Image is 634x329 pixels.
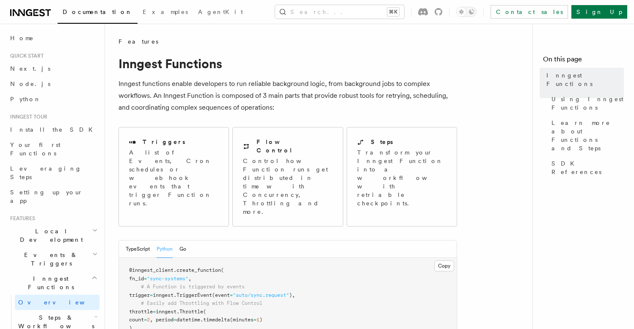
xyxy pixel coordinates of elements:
a: Your first Functions [7,137,99,161]
span: Throttle [179,309,203,315]
a: Install the SDK [7,122,99,137]
span: Your first Functions [10,141,61,157]
span: , period [150,317,174,323]
span: . [174,267,176,273]
h2: Flow Control [256,138,332,155]
span: = [174,317,176,323]
a: Contact sales [491,5,568,19]
span: Learn more about Functions and Steps [551,119,624,152]
a: Python [7,91,99,107]
span: = [150,292,153,298]
span: @inngest_client [129,267,174,273]
span: Setting up your app [10,189,83,204]
h4: On this page [543,54,624,68]
h1: Inngest Functions [119,56,457,71]
span: "sync-systems" [147,276,188,282]
span: Features [119,37,158,46]
p: Control how Function runs get distributed in time with Concurrency, Throttling and more. [243,157,332,216]
span: = [144,317,147,323]
a: Flow ControlControl how Function runs get distributed in time with Concurrency, Throttling and more. [232,127,343,227]
a: Overview [15,295,99,310]
span: Python [10,96,41,102]
span: throttle [129,309,153,315]
a: Examples [138,3,193,23]
span: ( [221,267,224,273]
button: Search...⌘K [275,5,404,19]
span: Overview [18,299,105,306]
span: fn_id [129,276,144,282]
span: ) [259,317,262,323]
a: Documentation [58,3,138,24]
a: Next.js [7,61,99,76]
span: # A Function is triggered by events [141,284,245,290]
a: SDK References [548,156,624,180]
span: (minutes [230,317,254,323]
span: timedelta [203,317,230,323]
span: Inngest Functions [546,71,624,88]
a: StepsTransform your Inngest Function into a workflow with retriable checkpoints. [347,127,457,227]
span: Install the SDK [10,126,98,133]
span: "auto/sync.request" [233,292,289,298]
a: Leveraging Steps [7,161,99,185]
button: Python [157,241,173,258]
kbd: ⌘K [387,8,399,16]
span: 1 [256,317,259,323]
span: Next.js [10,65,50,72]
span: Examples [143,8,188,15]
span: ), [289,292,295,298]
h2: Steps [371,138,393,146]
span: Local Development [7,227,92,244]
span: Features [7,215,35,222]
span: Using Inngest Functions [551,95,624,112]
span: ( [203,309,206,315]
span: , [188,276,191,282]
span: count [129,317,144,323]
span: = [254,317,256,323]
span: = [144,276,147,282]
p: A list of Events, Cron schedules or webhook events that trigger Function runs. [129,148,218,207]
button: Toggle dark mode [456,7,477,17]
a: Using Inngest Functions [548,91,624,115]
span: datetime. [176,317,203,323]
span: Leveraging Steps [10,165,82,180]
span: Inngest Functions [7,274,91,291]
a: TriggersA list of Events, Cron schedules or webhook events that trigger Function runs. [119,127,229,227]
a: Sign Up [571,5,627,19]
span: # Easily add Throttling with Flow Control [141,300,262,306]
a: Home [7,30,99,46]
span: Home [10,34,34,42]
p: Transform your Inngest Function into a workflow with retriable checkpoints. [357,148,448,207]
span: Node.js [10,80,50,87]
span: inngest. [153,292,176,298]
span: = [230,292,233,298]
p: Inngest functions enable developers to run reliable background logic, from background jobs to com... [119,78,457,113]
button: Inngest Functions [7,271,99,295]
span: inngest. [156,309,179,315]
a: Setting up your app [7,185,99,208]
span: Inngest tour [7,113,47,120]
span: Documentation [63,8,132,15]
span: 2 [147,317,150,323]
button: TypeScript [126,241,150,258]
a: Node.js [7,76,99,91]
span: Quick start [7,53,44,59]
span: AgentKit [198,8,243,15]
span: (event [212,292,230,298]
a: Inngest Functions [543,68,624,91]
button: Copy [434,260,454,271]
span: Events & Triggers [7,251,92,268]
span: trigger [129,292,150,298]
h2: Triggers [143,138,185,146]
a: AgentKit [193,3,248,23]
span: create_function [176,267,221,273]
span: = [153,309,156,315]
a: Learn more about Functions and Steps [548,115,624,156]
button: Events & Triggers [7,247,99,271]
button: Local Development [7,224,99,247]
span: SDK References [551,159,624,176]
button: Go [179,241,186,258]
span: TriggerEvent [176,292,212,298]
